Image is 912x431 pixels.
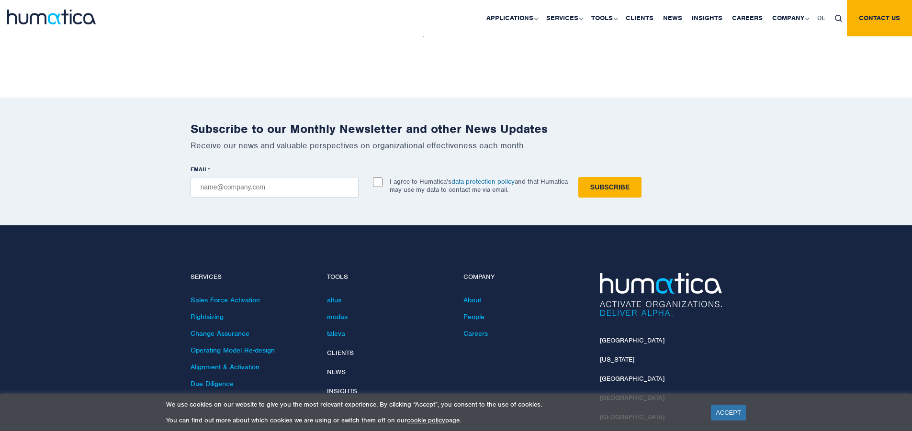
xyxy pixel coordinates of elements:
a: News [327,368,346,376]
h4: Tools [327,273,449,281]
p: We use cookies on our website to give you the most relevant experience. By clicking “Accept”, you... [166,400,699,409]
p: Receive our news and valuable perspectives on organizational effectiveness each month. [191,140,722,151]
a: [US_STATE] [600,355,634,364]
a: Clients [327,349,354,357]
a: Operating Model Re-design [191,346,275,354]
a: ACCEPT [711,405,746,420]
input: Subscribe [578,177,642,198]
a: altus [327,296,341,304]
a: [GEOGRAPHIC_DATA] [600,336,664,344]
a: Insights [327,387,357,395]
h2: Subscribe to our Monthly Newsletter and other News Updates [191,122,722,136]
a: [GEOGRAPHIC_DATA] [600,375,664,383]
a: Sales Force Activation [191,296,260,304]
h4: Services [191,273,313,281]
a: Careers [463,329,488,338]
a: cookie policy [407,416,445,424]
a: Change Assurance [191,329,249,338]
h4: Company [463,273,585,281]
input: I agree to Humatica’sdata protection policyand that Humatica may use my data to contact me via em... [373,177,383,187]
img: logo [7,10,96,24]
input: name@company.com [191,177,359,198]
a: People [463,312,484,321]
p: You can find out more about which cookies we are using or switch them off on our page. [166,416,699,424]
a: modas [327,312,348,321]
img: Humatica [600,273,722,316]
a: Rightsizing [191,312,224,321]
a: Alignment & Activation [191,363,259,371]
a: data protection policy [451,177,515,186]
a: taleva [327,329,345,338]
a: Due Diligence [191,379,234,388]
span: EMAIL [191,166,208,173]
a: About [463,296,481,304]
span: DE [817,14,825,22]
p: I agree to Humatica’s and that Humatica may use my data to contact me via email. [390,177,568,194]
img: search_icon [835,15,842,22]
